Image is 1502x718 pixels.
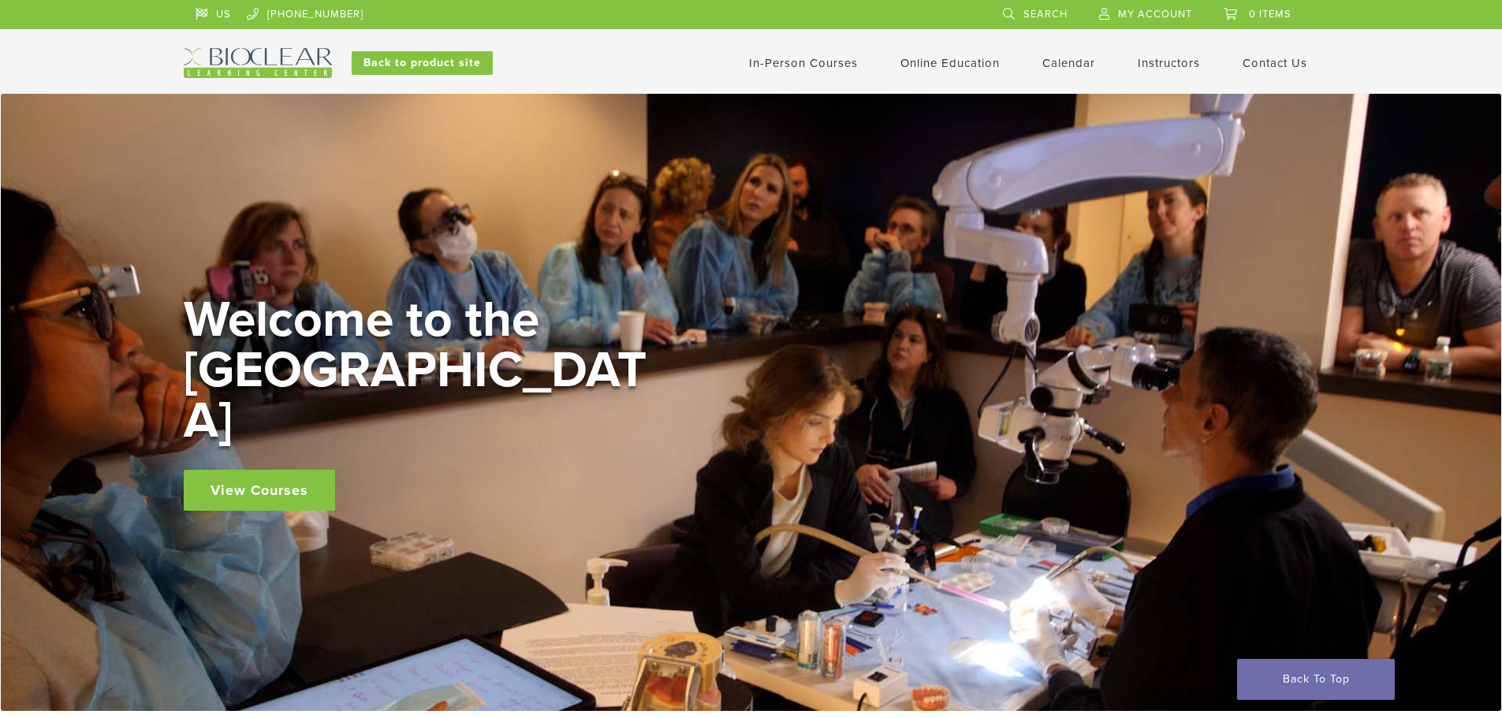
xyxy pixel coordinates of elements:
[352,51,493,75] a: Back to product site
[1237,659,1395,700] a: Back To Top
[1118,8,1192,20] span: My Account
[900,56,1000,70] a: Online Education
[1023,8,1068,20] span: Search
[184,295,657,446] h2: Welcome to the [GEOGRAPHIC_DATA]
[1243,56,1307,70] a: Contact Us
[1138,56,1200,70] a: Instructors
[749,56,858,70] a: In-Person Courses
[1042,56,1095,70] a: Calendar
[184,470,335,511] a: View Courses
[1249,8,1291,20] span: 0 items
[184,48,332,78] img: Bioclear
